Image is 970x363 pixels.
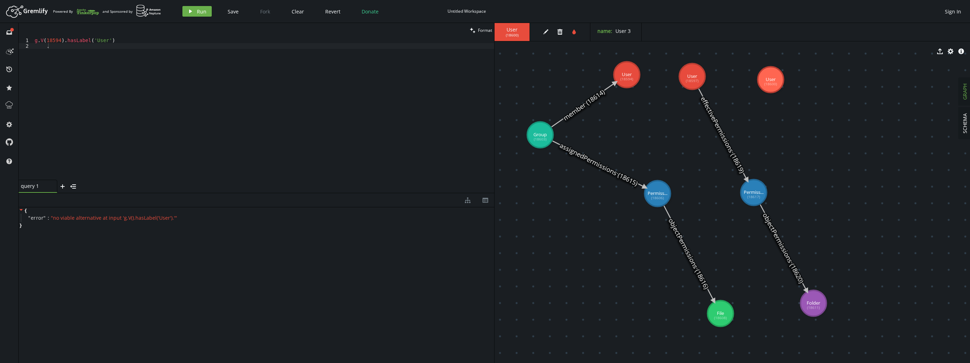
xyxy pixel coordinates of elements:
span: Save [228,8,239,15]
tspan: User [766,76,776,82]
span: Format [478,27,492,33]
span: Donate [362,8,379,15]
tspan: (18594) [620,76,633,81]
tspan: Permiss... [648,190,667,196]
div: 2 [19,43,33,49]
button: Run [182,6,212,17]
span: User 3 [615,28,631,34]
tspan: Group [533,131,547,138]
tspan: (18611) [807,305,820,310]
button: Donate [356,6,384,17]
span: User [502,27,522,33]
span: " no viable alternative at input 'g.V().hasLabel('User').' " [51,214,177,221]
label: name : [597,28,612,34]
span: : [48,215,49,221]
span: Revert [325,8,340,15]
button: Revert [320,6,346,17]
span: Run [197,8,206,15]
div: Powered By [53,5,99,18]
span: SCHEMA [962,113,968,133]
tspan: Permiss... [744,189,764,195]
tspan: (18617) [747,194,760,199]
button: Sign In [941,6,965,17]
tspan: (18600) [764,81,777,86]
span: ( 18600 ) [506,33,519,38]
span: Clear [292,8,304,15]
span: { [25,207,27,214]
tspan: Folder [807,300,820,306]
span: Fork [260,8,270,15]
tspan: User [622,71,632,77]
span: GRAPH [962,83,968,100]
tspan: (18603) [534,137,547,142]
span: } [19,222,22,229]
span: query 1 [21,183,49,189]
tspan: (18597) [686,78,699,83]
div: and Sponsored by [103,5,161,18]
tspan: User [687,73,697,79]
div: 1 [19,38,33,43]
div: Untitled Workspace [448,8,486,14]
tspan: (18606) [651,195,664,200]
span: " [43,214,46,221]
button: Save [222,6,244,17]
button: Fork [255,6,276,17]
img: AWS Neptune [136,5,161,17]
span: " [28,214,31,221]
span: error [31,215,44,221]
button: Format [468,23,494,38]
tspan: File [717,310,724,316]
tspan: (18608) [714,315,727,320]
button: Clear [286,6,309,17]
span: Sign In [945,8,961,15]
